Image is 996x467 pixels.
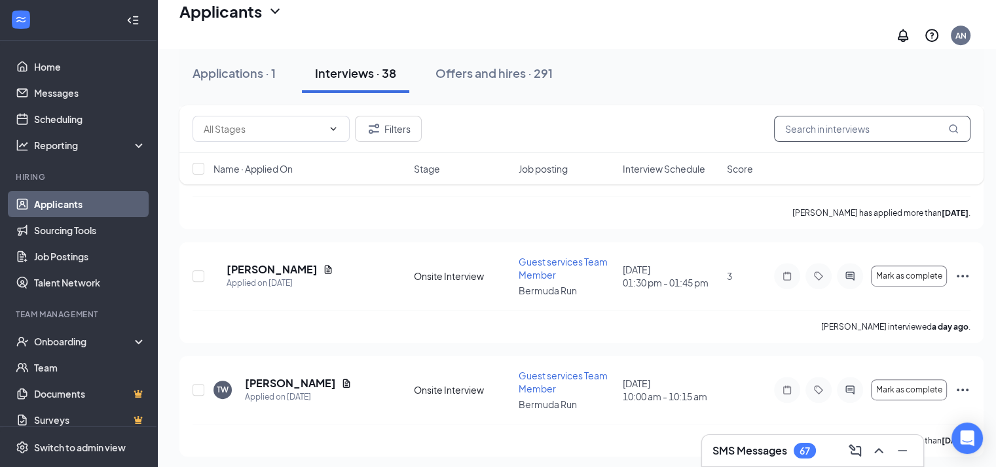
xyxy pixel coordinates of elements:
[811,271,826,281] svg: Tag
[871,379,947,400] button: Mark as complete
[519,370,608,394] span: Guest services Team Member
[328,124,339,134] svg: ChevronDown
[34,54,146,80] a: Home
[355,116,422,142] button: Filter Filters
[414,162,440,175] span: Stage
[366,121,382,137] svg: Filter
[315,65,396,81] div: Interviews · 38
[623,276,719,289] span: 01:30 pm - 01:45 pm
[126,14,139,27] svg: Collapse
[779,271,795,281] svg: Note
[727,162,753,175] span: Score
[34,139,147,152] div: Reporting
[227,262,318,277] h5: [PERSON_NAME]
[842,385,858,395] svg: ActiveChat
[245,390,352,404] div: Applied on [DATE]
[519,398,615,411] p: Bermuda Run
[34,269,146,296] a: Talent Network
[16,139,29,152] svg: Analysis
[951,423,983,454] div: Open Intercom Messenger
[845,440,866,461] button: ComposeMessage
[868,440,889,461] button: ChevronUp
[34,243,146,269] a: Job Postings
[16,171,143,182] div: Hiring
[323,264,333,275] svg: Document
[519,284,615,297] p: Bermuda Run
[34,335,135,348] div: Onboarding
[712,443,787,458] h3: SMS Messages
[623,377,719,403] div: [DATE]
[727,270,732,282] span: 3
[948,124,959,134] svg: MagnifyingGlass
[847,443,863,458] svg: ComposeMessage
[871,443,887,458] svg: ChevronUp
[34,407,146,433] a: SurveysCrown
[932,322,968,332] b: a day ago
[779,385,795,395] svg: Note
[217,384,229,395] div: TW
[895,443,910,458] svg: Minimize
[193,65,276,81] div: Applications · 1
[16,335,29,348] svg: UserCheck
[811,385,826,395] svg: Tag
[871,266,947,286] button: Mark as complete
[414,269,510,283] div: Onsite Interview
[924,27,940,43] svg: QuestionInfo
[955,30,967,41] div: AN
[267,3,283,19] svg: ChevronDown
[227,277,333,290] div: Applied on [DATE]
[876,271,942,281] span: Mark as complete
[821,321,970,332] p: [PERSON_NAME] interviewed .
[800,445,810,457] div: 67
[876,385,942,394] span: Mark as complete
[792,207,970,218] p: [PERSON_NAME] has applied more than .
[774,116,970,142] input: Search in interviews
[16,441,29,454] svg: Settings
[34,80,146,106] a: Messages
[942,436,968,445] b: [DATE]
[519,162,568,175] span: Job posting
[34,106,146,132] a: Scheduling
[842,271,858,281] svg: ActiveChat
[213,162,293,175] span: Name · Applied On
[16,309,143,320] div: Team Management
[892,440,913,461] button: Minimize
[204,122,323,136] input: All Stages
[34,381,146,407] a: DocumentsCrown
[14,13,28,26] svg: WorkstreamLogo
[623,162,705,175] span: Interview Schedule
[34,217,146,243] a: Sourcing Tools
[435,65,553,81] div: Offers and hires · 291
[623,390,719,403] span: 10:00 am - 10:15 am
[34,355,146,381] a: Team
[955,268,970,284] svg: Ellipses
[245,376,336,390] h5: [PERSON_NAME]
[34,441,126,454] div: Switch to admin view
[623,263,719,289] div: [DATE]
[341,378,352,389] svg: Document
[895,27,911,43] svg: Notifications
[942,208,968,218] b: [DATE]
[34,191,146,217] a: Applicants
[955,382,970,398] svg: Ellipses
[519,256,608,281] span: Guest services Team Member
[414,383,510,396] div: Onsite Interview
